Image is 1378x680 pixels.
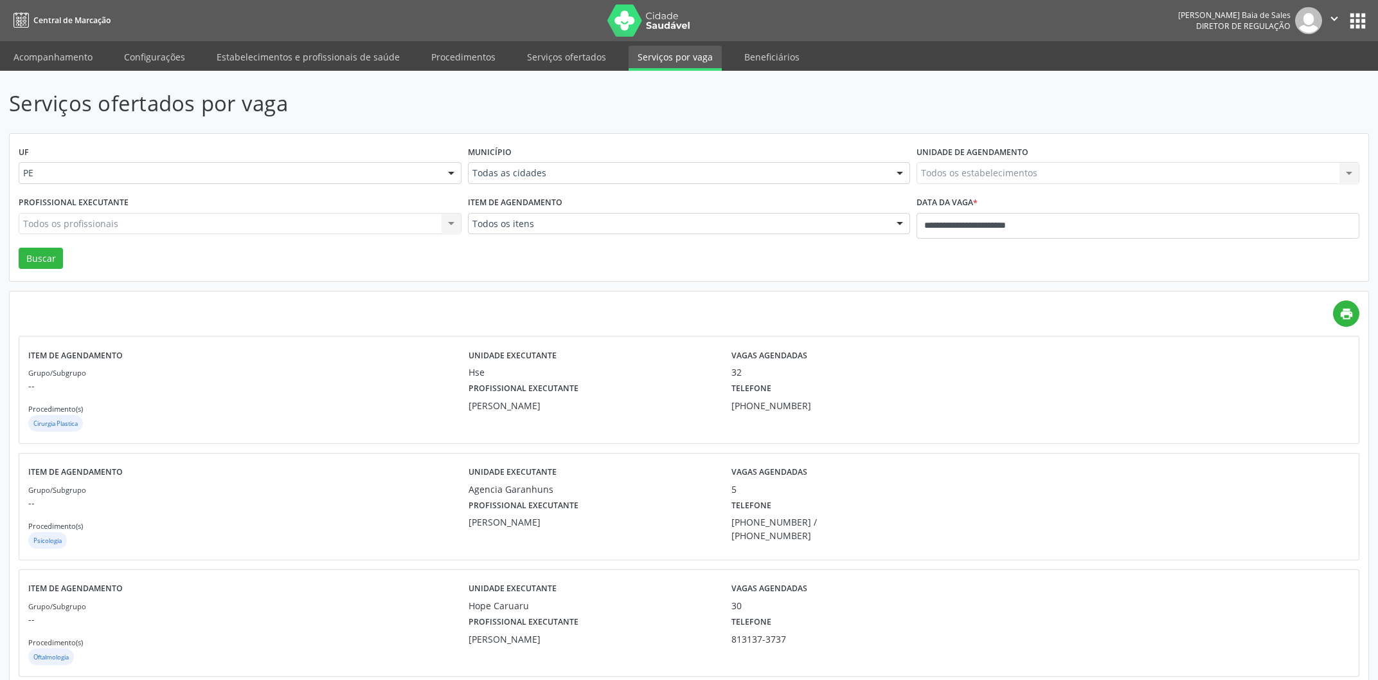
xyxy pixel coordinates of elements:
[917,193,978,213] label: Data da vaga
[469,365,713,379] div: Hse
[469,463,557,482] label: Unidade executante
[33,653,69,661] small: Oftalmologia
[1327,12,1341,26] i: 
[731,599,911,612] div: 30
[731,496,771,516] label: Telefone
[1178,10,1291,21] div: [PERSON_NAME] Baia de Sales
[1333,300,1359,327] a: print
[28,463,123,482] label: Item de agendamento
[4,46,102,68] a: Acompanhamento
[469,399,713,412] div: [PERSON_NAME]
[731,632,845,646] div: 813137-3737
[731,345,807,365] label: Vagas agendadas
[23,167,435,179] span: PE
[28,579,123,599] label: Item de agendamento
[33,15,111,26] span: Central de Marcação
[731,579,807,599] label: Vagas agendadas
[469,632,713,646] div: [PERSON_NAME]
[28,496,469,510] p: --
[518,46,615,68] a: Serviços ofertados
[469,345,557,365] label: Unidade executante
[19,193,129,213] label: Profissional executante
[28,379,469,392] p: --
[33,537,62,545] small: Psicologia
[731,482,911,496] div: 5
[28,612,469,626] p: --
[469,599,713,612] div: Hope Caruaru
[469,515,713,529] div: [PERSON_NAME]
[735,46,809,68] a: Beneficiários
[469,496,578,516] label: Profissional executante
[422,46,505,68] a: Procedimentos
[731,463,807,482] label: Vagas agendadas
[731,515,845,542] div: [PHONE_NUMBER] / [PHONE_NUMBER]
[9,87,961,120] p: Serviços ofertados por vaga
[19,143,29,163] label: UF
[208,46,409,68] a: Estabelecimentos e profissionais de saúde
[9,10,111,31] a: Central de Marcação
[731,612,771,632] label: Telefone
[28,485,86,495] small: Grupo/Subgrupo
[469,379,578,399] label: Profissional executante
[28,638,83,647] small: Procedimento(s)
[731,399,845,412] div: [PHONE_NUMBER]
[468,143,512,163] label: Município
[731,379,771,399] label: Telefone
[731,365,911,379] div: 32
[28,345,123,365] label: Item de agendamento
[33,419,78,428] small: Cirurgia Plastica
[1339,307,1354,321] i: print
[469,579,557,599] label: Unidade executante
[469,612,578,632] label: Profissional executante
[917,143,1028,163] label: Unidade de agendamento
[1322,7,1347,34] button: 
[19,248,63,270] button: Buscar
[1295,7,1322,34] img: img
[472,217,884,230] span: Todos os itens
[28,602,86,611] small: Grupo/Subgrupo
[1196,21,1291,32] span: Diretor de regulação
[115,46,194,68] a: Configurações
[629,46,722,71] a: Serviços por vaga
[28,404,83,414] small: Procedimento(s)
[28,521,83,531] small: Procedimento(s)
[1347,10,1369,32] button: apps
[468,193,562,213] label: Item de agendamento
[472,167,884,179] span: Todas as cidades
[28,368,86,378] small: Grupo/Subgrupo
[469,482,713,496] div: Agencia Garanhuns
